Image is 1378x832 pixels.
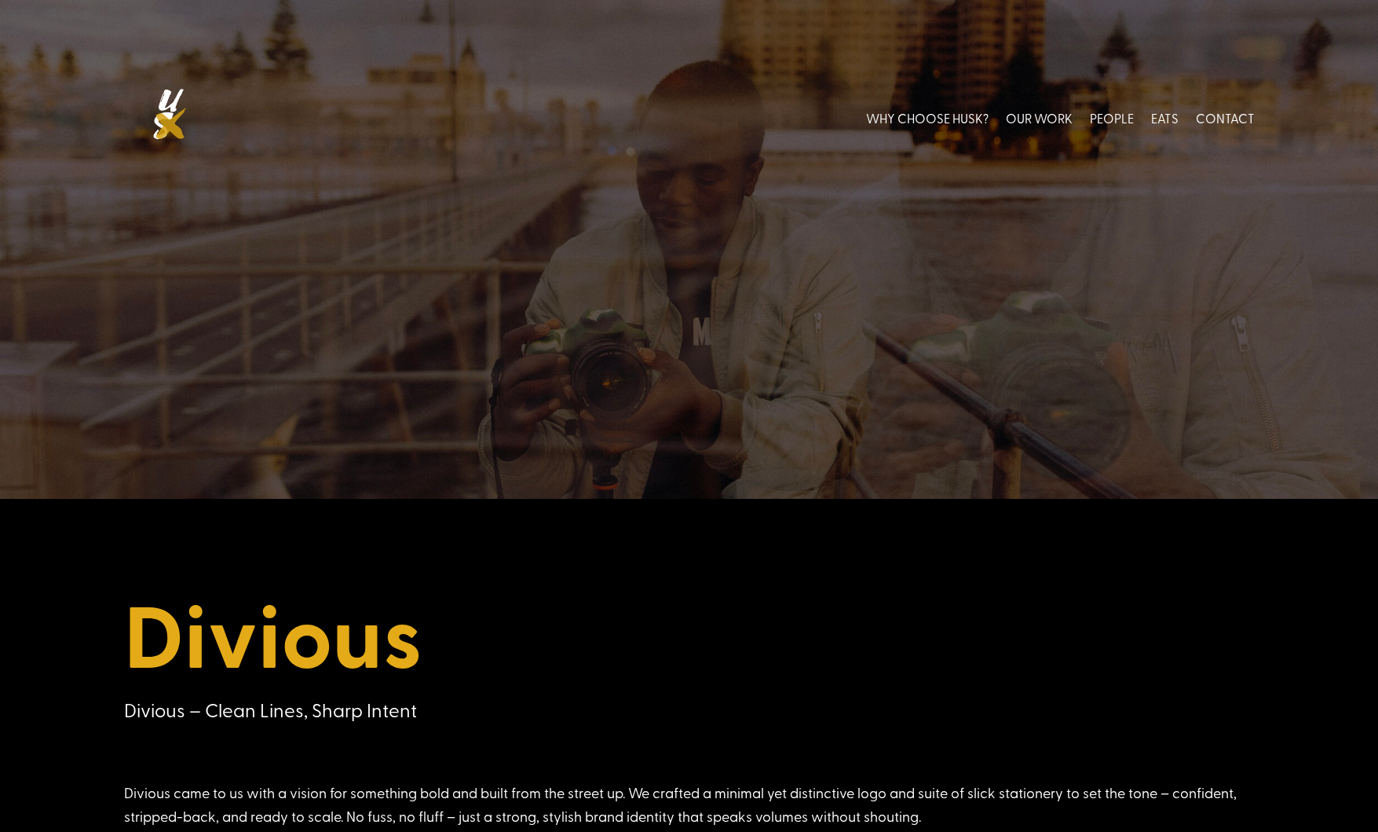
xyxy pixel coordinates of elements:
img: Husk logo [124,82,210,152]
a: CONTACT [1196,82,1255,152]
a: PEOPLE [1090,82,1134,152]
h1: Divious [124,582,1255,694]
a: OUR WORK [1006,82,1073,152]
div: Divious – Clean Lines, Sharp Intent [124,694,831,726]
a: WHY CHOOSE HUSK? [866,82,989,152]
a: EATS [1151,82,1179,152]
p: Divious came to us with a vision for something bold and built from the street up. We crafted a mi... [124,781,1255,829]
